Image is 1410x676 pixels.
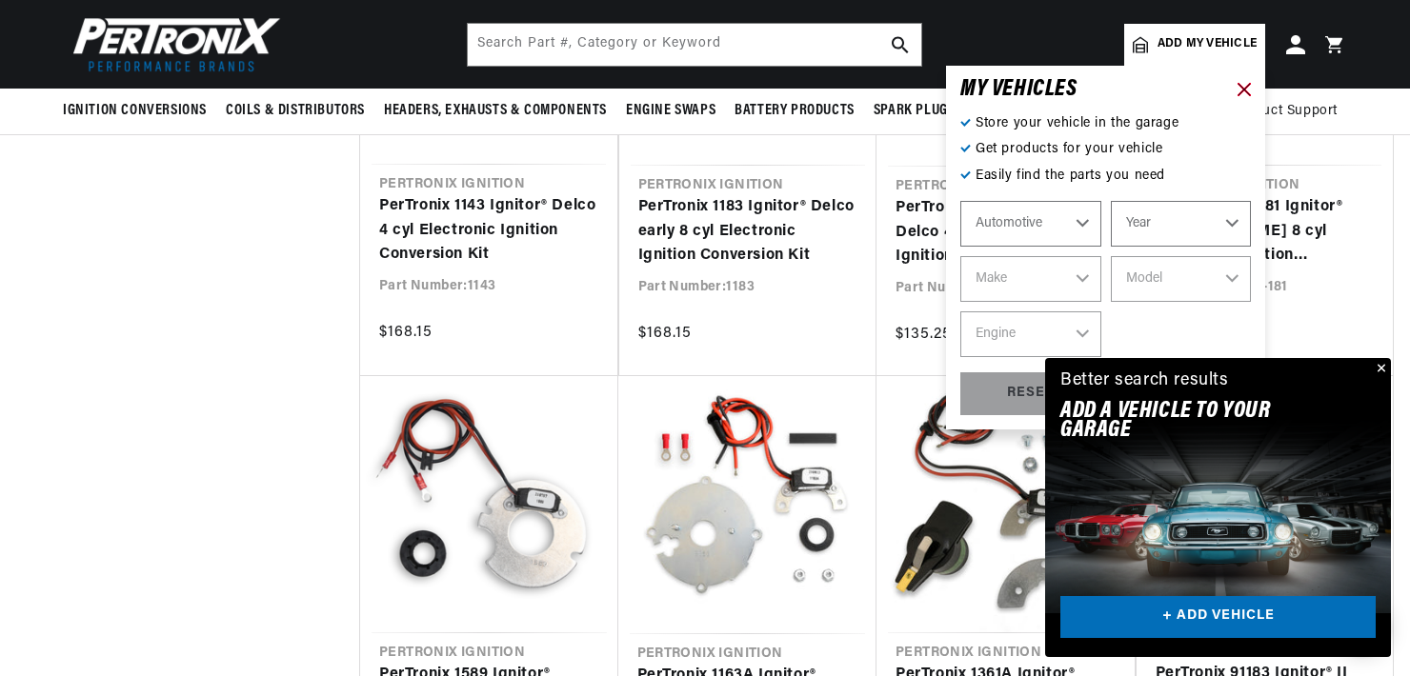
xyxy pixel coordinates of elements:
[216,89,374,133] summary: Coils & Distributors
[1124,24,1265,66] a: Add my vehicle
[896,196,1117,269] a: PerTronix 1146A Ignitor® Delco 4 cyl (cw) Electronic Ignition Conversion Kit
[1111,201,1252,247] select: Year
[1060,368,1229,395] div: Better search results
[1155,195,1375,268] a: PerTronix ML-181 Ignitor® [PERSON_NAME] 8 cyl Electronic Ignition Conversion Kit
[1158,35,1257,53] span: Add my vehicle
[374,89,616,133] summary: Headers, Exhausts & Components
[735,101,855,121] span: Battery Products
[725,89,864,133] summary: Battery Products
[468,24,921,66] input: Search Part #, Category or Keyword
[960,372,1101,415] div: RESET
[960,113,1251,134] p: Store your vehicle in the garage
[874,101,990,121] span: Spark Plug Wires
[879,24,921,66] button: search button
[1232,89,1347,134] summary: Product Support
[1060,596,1376,639] a: + ADD VEHICLE
[960,256,1101,302] select: Make
[226,101,365,121] span: Coils & Distributors
[960,80,1078,99] h6: MY VEHICLE S
[63,89,216,133] summary: Ignition Conversions
[1232,101,1338,122] span: Product Support
[626,101,715,121] span: Engine Swaps
[960,166,1251,187] p: Easily find the parts you need
[638,195,858,268] a: PerTronix 1183 Ignitor® Delco early 8 cyl Electronic Ignition Conversion Kit
[1368,358,1391,381] button: Close
[384,101,607,121] span: Headers, Exhausts & Components
[960,201,1101,247] select: Ride Type
[616,89,725,133] summary: Engine Swaps
[63,11,282,77] img: Pertronix
[864,89,999,133] summary: Spark Plug Wires
[960,139,1251,160] p: Get products for your vehicle
[1060,402,1328,441] h2: Add A VEHICLE to your garage
[1111,256,1252,302] select: Model
[63,101,207,121] span: Ignition Conversions
[379,194,598,268] a: PerTronix 1143 Ignitor® Delco 4 cyl Electronic Ignition Conversion Kit
[960,311,1101,357] select: Engine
